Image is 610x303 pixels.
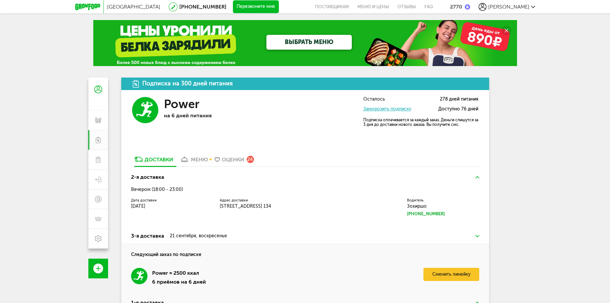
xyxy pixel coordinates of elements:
[133,80,139,88] img: icon.da23462.svg
[152,268,206,278] div: Power ≈ 2500 ккал
[233,0,279,13] button: Перезвоните мне
[131,156,176,166] a: Доставки
[164,112,259,119] p: на 6 дней питания
[152,278,206,286] div: 6 приёмов на 6 дней
[222,156,244,163] div: Оценки
[131,243,479,258] h4: Следующий заказ по подписке
[107,4,160,10] span: [GEOGRAPHIC_DATA]
[176,156,211,166] a: меню
[145,156,173,163] div: Доставки
[407,199,479,202] label: Водитель
[247,156,254,163] div: 24
[440,97,478,102] span: 278 дней питания
[488,4,530,10] span: [PERSON_NAME]
[266,35,352,50] a: ВЫБРАТЬ МЕНЮ
[191,156,208,163] div: меню
[407,203,427,209] span: Зохиршо
[179,4,226,10] a: [PHONE_NUMBER]
[475,176,479,178] img: arrow-up-green.5eb5f82.svg
[220,203,271,209] span: [STREET_ADDRESS] 134
[131,232,164,240] div: 3-я доставка
[142,81,233,87] div: Подписка на 300 дней питания
[465,4,470,10] img: bonus_b.cdccf46.png
[438,107,478,112] span: Доступно 76 дней
[407,211,479,217] a: [PHONE_NUMBER]
[363,118,478,127] p: Подписка оплачивается за каждый заказ. Деньги спишутся за 3 дня до доставки нового заказа. Вы пол...
[363,97,385,102] span: Осталось
[220,199,308,202] label: Адрес доставки
[475,235,479,237] img: arrow-down-green.fb8ae4f.svg
[423,268,479,281] a: Сменить линейку
[131,187,479,192] div: Вечером (18:00 - 23:00)
[363,106,411,112] a: Заморозить подписку
[450,4,462,10] div: 2770
[131,199,210,202] label: Дата доставки
[164,97,199,111] h3: Power
[131,203,145,209] span: [DATE]
[170,233,227,239] div: 21 сентября, воскресенье
[131,173,164,181] div: 2-я доставка
[211,156,257,166] a: Оценки 24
